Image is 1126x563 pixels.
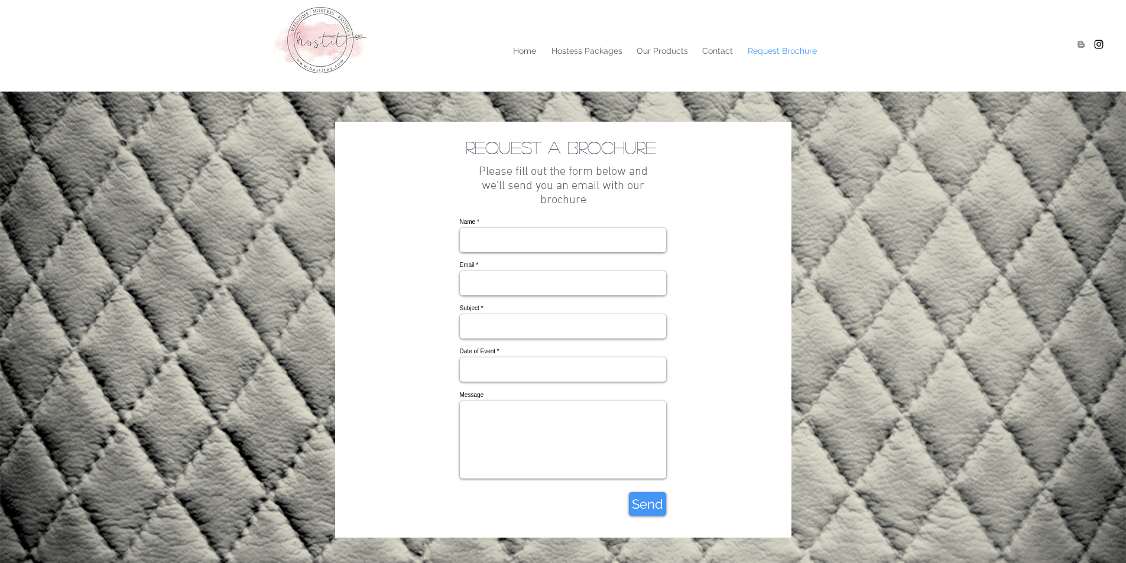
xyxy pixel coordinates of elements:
p: Request Brochure [742,42,823,60]
ul: Social Bar [1075,38,1105,50]
span: Please fill out the form below and we'll send you an email with our brochure [479,165,648,207]
nav: Site [327,42,825,60]
label: Date of Event [460,349,666,354]
label: Name [460,219,666,225]
a: Contact [695,42,740,60]
label: Email [460,262,666,268]
p: Home [507,42,542,60]
span: Send [632,495,663,513]
img: Blogger [1075,38,1087,50]
a: Request Brochure [740,42,825,60]
label: Subject [460,305,666,311]
a: Hostess Packages [544,42,629,60]
label: Message [460,392,666,398]
p: Hostess Packages [546,42,628,60]
p: Contact [696,42,739,60]
button: Send [629,492,666,516]
p: Our Products [631,42,694,60]
a: Our Products [629,42,695,60]
a: Home [505,42,544,60]
img: Hostitny [1093,38,1105,50]
span: Request a Brochure [466,138,656,156]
